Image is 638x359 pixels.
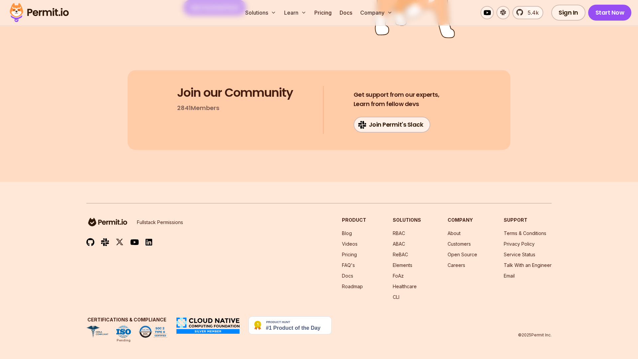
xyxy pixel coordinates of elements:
img: SOC [139,326,167,338]
h3: Support [504,217,552,223]
h3: Solutions [393,217,421,223]
a: Docs [342,273,353,279]
p: 2841 Members [177,103,219,113]
img: linkedin [146,238,152,246]
span: Get support from our experts, [354,90,440,99]
a: Videos [342,241,358,247]
h3: Certifications & Compliance [86,316,167,323]
img: logo [86,217,129,227]
button: Company [358,6,395,19]
a: RBAC [393,230,405,236]
img: youtube [130,238,139,246]
a: 5.4k [512,6,543,19]
a: Sign In [551,5,585,21]
img: Permit logo [7,1,72,24]
img: ISO [116,326,131,338]
a: ReBAC [393,252,408,257]
img: twitter [116,238,124,246]
span: 5.4k [524,9,539,17]
div: Pending [117,338,131,343]
a: Elements [393,262,412,268]
h3: Product [342,217,366,223]
h4: Learn from fellow devs [354,90,440,109]
h3: Join our Community [177,86,293,99]
a: Customers [448,241,471,247]
a: Talk With an Engineer [504,262,552,268]
a: CLI [393,294,399,300]
a: Pricing [312,6,334,19]
a: Docs [337,6,355,19]
img: slack [101,238,109,247]
a: Service Status [504,252,535,257]
img: github [86,238,94,246]
a: About [448,230,461,236]
a: FoAz [393,273,404,279]
a: Privacy Policy [504,241,535,247]
a: Open Source [448,252,477,257]
button: Solutions [243,6,279,19]
a: Roadmap [342,284,363,289]
a: ABAC [393,241,405,247]
img: Permit.io - Never build permissions again | Product Hunt [249,316,332,334]
a: Join Permit's Slack [354,117,431,133]
a: Careers [448,262,465,268]
a: Terms & Conditions [504,230,546,236]
a: Blog [342,230,352,236]
p: Fullstack Permissions [137,219,183,226]
a: Pricing [342,252,357,257]
a: Email [504,273,515,279]
a: Start Now [588,5,632,21]
a: Healthcare [393,284,417,289]
img: HIPAA [86,326,108,338]
p: © 2025 Permit Inc. [518,332,552,338]
button: Learn [281,6,309,19]
h3: Company [448,217,477,223]
a: FAQ's [342,262,355,268]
